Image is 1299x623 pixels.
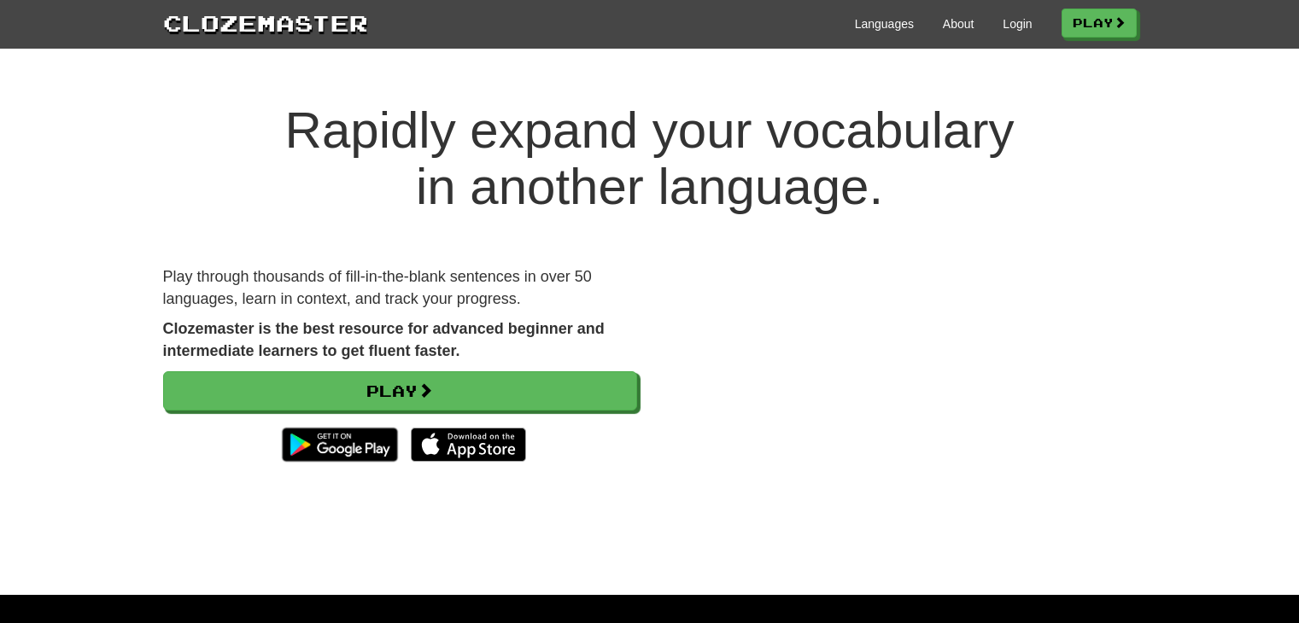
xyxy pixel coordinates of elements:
a: Login [1003,15,1032,32]
a: About [943,15,974,32]
a: Play [1062,9,1137,38]
a: Clozemaster [163,7,368,38]
p: Play through thousands of fill-in-the-blank sentences in over 50 languages, learn in context, and... [163,266,637,310]
a: Play [163,371,637,410]
img: Get it on Google Play [273,419,406,470]
img: Download_on_the_App_Store_Badge_US-UK_135x40-25178aeef6eb6b83b96f5f2d004eda3bffbb37122de64afbaef7... [411,428,526,462]
a: Languages [855,15,914,32]
strong: Clozemaster is the best resource for advanced beginner and intermediate learners to get fluent fa... [163,320,605,359]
